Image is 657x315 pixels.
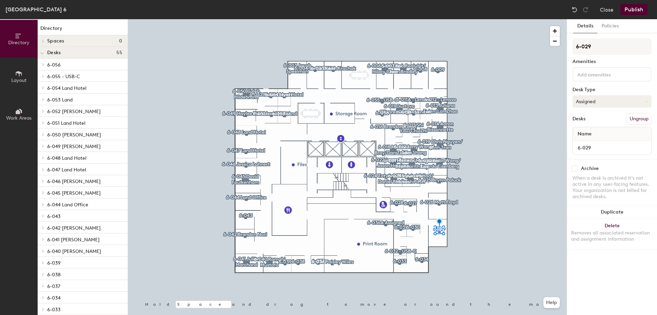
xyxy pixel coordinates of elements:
[47,85,87,91] span: 6-054 Land Hotel
[47,225,101,231] span: 6-042 [PERSON_NAME]
[571,6,578,13] img: Undo
[567,205,657,219] button: Duplicate
[47,214,61,219] span: 6-043
[47,167,86,173] span: 6-047 Land Hotel
[543,297,560,308] button: Help
[571,230,653,242] div: Removes all associated reservation and assignment information
[47,272,61,278] span: 6-038
[47,283,60,289] span: 6-037
[5,5,66,14] div: [GEOGRAPHIC_DATA] 6
[47,50,61,56] span: Desks
[572,87,652,93] div: Desk Type
[47,74,80,80] span: 6-055 - USB-C
[47,155,87,161] span: 6-048 Land Hotel
[47,38,64,44] span: Spaces
[47,144,101,149] span: 6-049 [PERSON_NAME]
[38,25,128,35] h1: Directory
[6,115,31,121] span: Work Areas
[620,4,647,15] button: Publish
[581,166,599,171] div: Archive
[119,38,122,44] span: 0
[47,190,101,196] span: 6-045 [PERSON_NAME]
[47,260,61,266] span: 6-039
[47,237,100,243] span: 6-041 [PERSON_NAME]
[572,95,652,108] button: Assigned
[574,143,650,153] input: Unnamed desk
[572,116,585,122] div: Desks
[116,50,122,56] span: 55
[627,113,652,125] button: Ungroup
[567,219,657,249] button: DeleteRemoves all associated reservation and assignment information
[11,77,27,83] span: Layout
[8,40,29,46] span: Directory
[47,307,61,313] span: 6-033
[47,62,61,68] span: 6-056
[47,249,101,254] span: 6-040 [PERSON_NAME]
[582,6,589,13] img: Redo
[574,128,595,140] span: Name
[47,120,86,126] span: 6-051 Land Hotel
[597,19,623,33] button: Policies
[47,97,73,103] span: 6-053 Land
[47,179,101,184] span: 6-046 [PERSON_NAME]
[47,295,61,301] span: 6-034
[573,19,597,33] button: Details
[47,202,88,208] span: 6-044 Land Office
[47,109,101,114] span: 6-052 [PERSON_NAME]
[576,70,637,78] input: Add amenities
[600,4,614,15] button: Close
[572,175,652,200] div: When a desk is archived it's not active in any user-facing features. Your organization is not bil...
[47,132,101,138] span: 6-050 [PERSON_NAME]
[572,59,652,64] div: Amenities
